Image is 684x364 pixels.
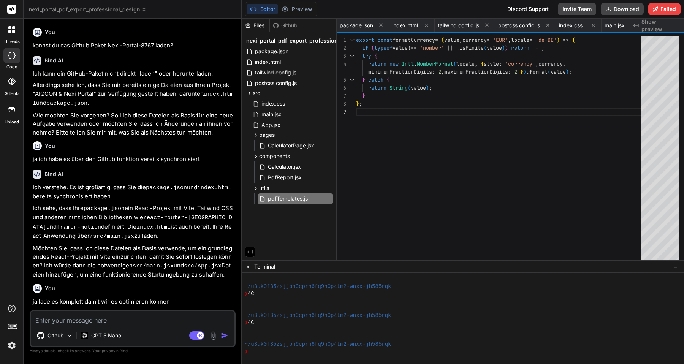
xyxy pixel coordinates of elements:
[5,119,19,125] label: Upload
[368,60,386,67] span: return
[33,111,234,137] p: Wie möchten Sie vorgehen? Soll ich diese Dateien als Basis für eine neue Aufgabe verwenden oder m...
[538,60,563,67] span: currency
[33,155,234,164] p: ja ich habe es über den Github funktion vereits synchronisiert
[557,36,560,43] span: )
[30,347,236,355] p: Always double-check its answers. Your in Bind
[362,76,365,83] span: }
[259,131,275,139] span: pages
[456,44,459,51] span: !
[259,184,269,192] span: utils
[526,68,529,75] span: .
[435,36,438,43] span: =
[29,6,147,13] span: nexi_portal_pdf_export_professional_design
[368,76,383,83] span: catch
[377,36,393,43] span: const
[447,44,453,51] span: ||
[3,38,20,45] label: threads
[529,36,532,43] span: =
[356,100,359,107] span: }
[347,36,357,44] div: Click to collapse the range.
[459,44,484,51] span: isFinite
[453,60,456,67] span: (
[569,68,572,75] span: ;
[438,22,479,29] span: tailwind.config.js
[261,99,286,108] span: index.css
[498,22,540,29] span: postcss.config.js
[493,36,508,43] span: 'EUR'
[245,283,391,290] span: ~/u3uk0f35zsjjbn9cprh6fq9h0p4tm2-wnxx-jh585rqk
[259,152,290,160] span: components
[44,170,63,178] h6: Bind AI
[535,60,538,67] span: ,
[566,68,569,75] span: )
[261,110,282,119] span: main.jsx
[499,60,502,67] span: :
[505,44,508,51] span: )
[520,68,523,75] span: }
[462,36,487,43] span: currency
[209,331,218,340] img: attachment
[337,92,346,100] div: 7
[347,76,357,84] div: Click to collapse the range.
[136,224,171,231] code: index.html
[248,290,254,298] span: ^C
[371,44,374,51] span: (
[441,68,444,75] span: ,
[475,60,478,67] span: ,
[340,22,373,29] span: package.json
[146,185,187,191] code: package.json
[84,206,125,212] code: package.json
[392,22,418,29] span: index.html
[402,60,414,67] span: Intl
[267,194,309,203] span: pdfTemplates.js
[420,44,444,51] span: 'number'
[432,68,435,75] span: :
[523,68,526,75] span: )
[6,64,17,70] label: code
[532,44,541,51] span: '-'
[221,332,228,339] img: icon
[337,52,346,60] div: 3
[254,47,289,56] span: package.json
[197,185,231,191] code: index.html
[601,3,644,15] button: Download
[261,120,281,130] span: App.jsx
[558,3,596,15] button: Invite Team
[362,52,371,59] span: try
[484,44,487,51] span: (
[33,41,234,50] p: kannst du das Github Paket Nexi-Portal-8767 laden?
[511,36,529,43] span: locale
[508,68,511,75] span: :
[444,68,508,75] span: maximumFractionDigits
[33,244,234,279] p: Möchten Sie, dass ich diese Dateien als Basis verwende, um ein grundlegendes React-Projekt mit Vi...
[572,36,575,43] span: {
[81,332,88,339] img: GPT 5 Nano
[347,52,357,60] div: Click to collapse the range.
[487,36,490,43] span: =
[389,84,408,91] span: String
[33,298,234,306] p: ja lade es komplett damit wir es optimieren können
[605,22,625,29] span: main.jsx
[337,108,346,116] div: 9
[641,18,678,33] span: Show preview
[45,142,55,150] h6: You
[45,28,55,36] h6: You
[356,36,374,43] span: export
[337,76,346,84] div: 5
[44,57,63,64] h6: Bind AI
[102,348,116,353] span: privacy
[386,76,389,83] span: {
[278,4,315,14] button: Preview
[359,100,362,107] span: ;
[46,100,87,107] code: package.json
[514,68,517,75] span: 2
[66,332,73,339] img: Pick Models
[441,36,444,43] span: (
[551,68,566,75] span: value
[444,36,459,43] span: value
[362,44,368,51] span: if
[393,44,408,51] span: value
[535,36,557,43] span: 'de-DE'
[57,224,101,231] code: framer-motion
[246,37,363,44] span: nexi_portal_pdf_export_professional_design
